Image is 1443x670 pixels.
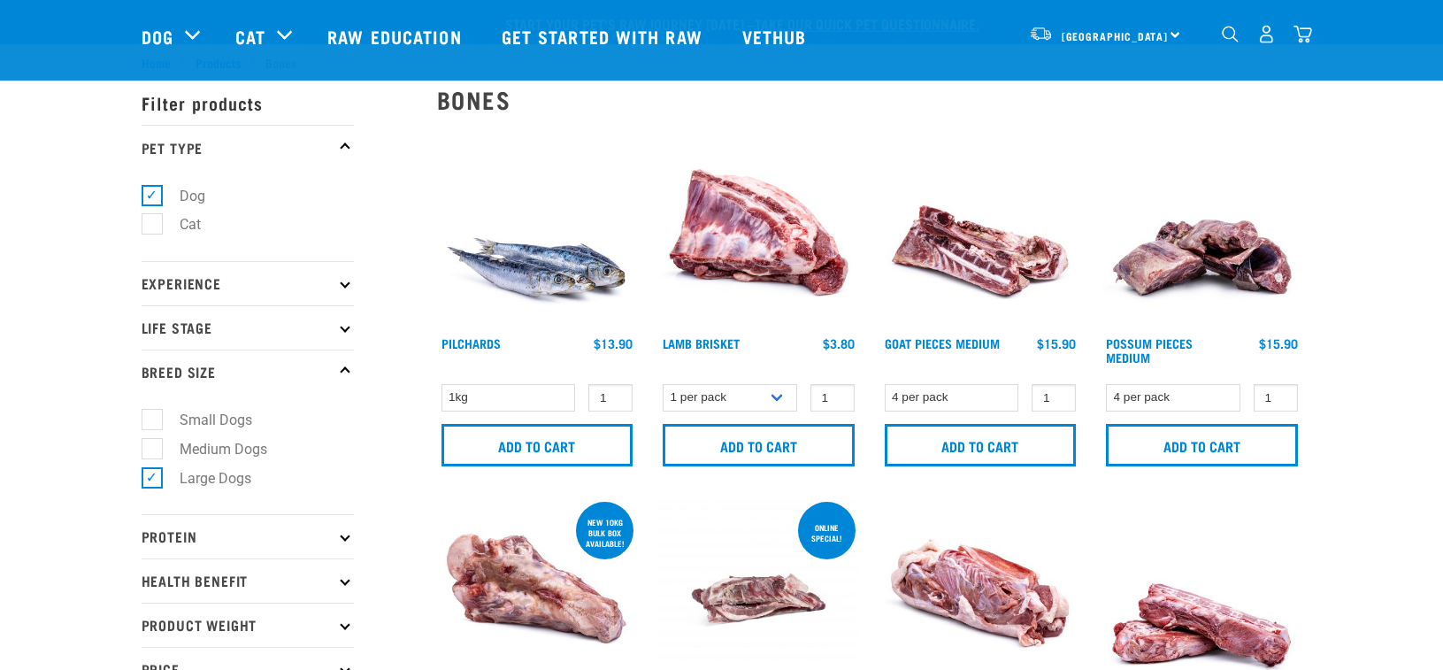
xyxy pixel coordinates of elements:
a: Goat Pieces Medium [885,340,1000,346]
input: Add to cart [1106,424,1298,466]
label: Cat [151,213,208,235]
p: Experience [142,261,354,305]
p: Filter products [142,81,354,125]
div: $15.90 [1259,336,1298,350]
img: 1203 Possum Pieces Medium 01 [1101,127,1302,328]
img: 1197 Goat Pieces Medium 01 [880,127,1081,328]
input: 1 [588,384,633,412]
img: home-icon@2x.png [1293,25,1312,43]
input: Add to cart [441,424,633,466]
a: Lamb Brisket [663,340,740,346]
span: [GEOGRAPHIC_DATA] [1062,33,1169,39]
div: new 10kg bulk box available! [576,509,633,557]
div: $3.80 [823,336,855,350]
input: Add to cart [663,424,855,466]
a: Pilchards [441,340,501,346]
a: Vethub [725,1,829,72]
img: 1240 Lamb Brisket Pieces 01 [658,127,859,328]
p: Protein [142,514,354,558]
p: Health Benefit [142,558,354,603]
input: 1 [810,384,855,412]
input: 1 [1032,384,1076,412]
img: Four Whole Pilchards [437,127,638,328]
a: Get started with Raw [484,1,725,72]
div: ONLINE SPECIAL! [798,514,856,551]
a: Possum Pieces Medium [1106,340,1193,360]
p: Product Weight [142,603,354,647]
a: Raw Education [310,1,483,72]
div: $13.90 [594,336,633,350]
img: van-moving.png [1029,26,1053,42]
a: Cat [235,23,265,50]
label: Medium Dogs [151,438,274,460]
p: Pet Type [142,125,354,169]
p: Breed Size [142,350,354,394]
input: Add to cart [885,424,1077,466]
label: Small Dogs [151,409,259,431]
h2: Bones [437,86,1302,113]
label: Dog [151,185,212,207]
img: home-icon-1@2x.png [1222,26,1239,42]
img: user.png [1257,25,1276,43]
label: Large Dogs [151,467,258,489]
p: Life Stage [142,305,354,350]
a: Dog [142,23,173,50]
div: $15.90 [1037,336,1076,350]
input: 1 [1254,384,1298,412]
